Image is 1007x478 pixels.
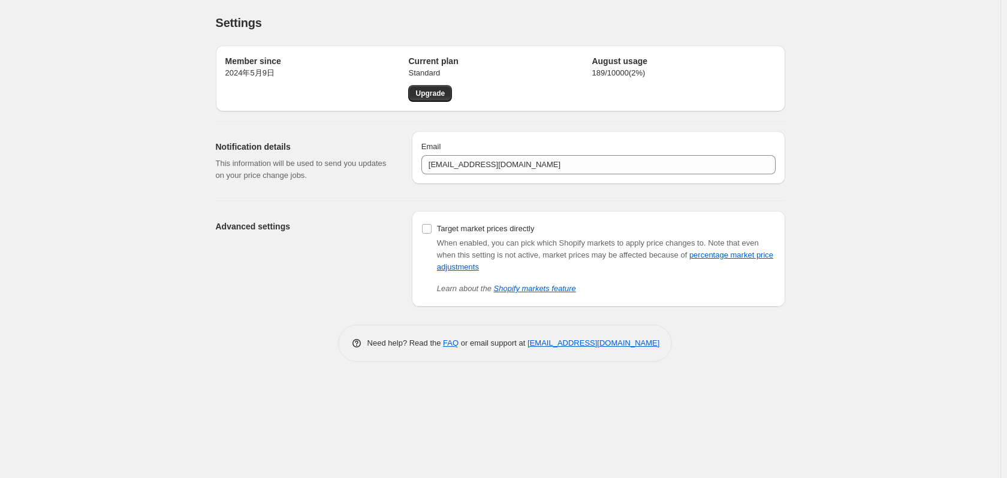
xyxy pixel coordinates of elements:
[408,85,452,102] a: Upgrade
[443,338,459,347] a: FAQ
[459,338,527,347] span: or email support at
[415,89,445,98] span: Upgrade
[494,284,576,293] a: Shopify markets feature
[527,338,659,347] a: [EMAIL_ADDRESS][DOMAIN_NAME]
[216,220,393,232] h2: Advanced settings
[216,158,393,181] p: This information will be used to send you updates on your price change jobs.
[437,238,773,271] span: Note that even when this setting is not active, market prices may be affected because of
[437,284,576,293] i: Learn about the
[592,55,775,67] h2: August usage
[225,55,409,67] h2: Member since
[592,67,775,79] p: 189 / 10000 ( 2 %)
[421,142,441,151] span: Email
[408,67,592,79] p: Standard
[437,224,535,233] span: Target market prices directly
[437,238,706,247] span: When enabled, you can pick which Shopify markets to apply price changes to.
[216,141,393,153] h2: Notification details
[216,16,262,29] span: Settings
[408,55,592,67] h2: Current plan
[367,338,444,347] span: Need help? Read the
[225,67,409,79] p: 2024年5月9日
